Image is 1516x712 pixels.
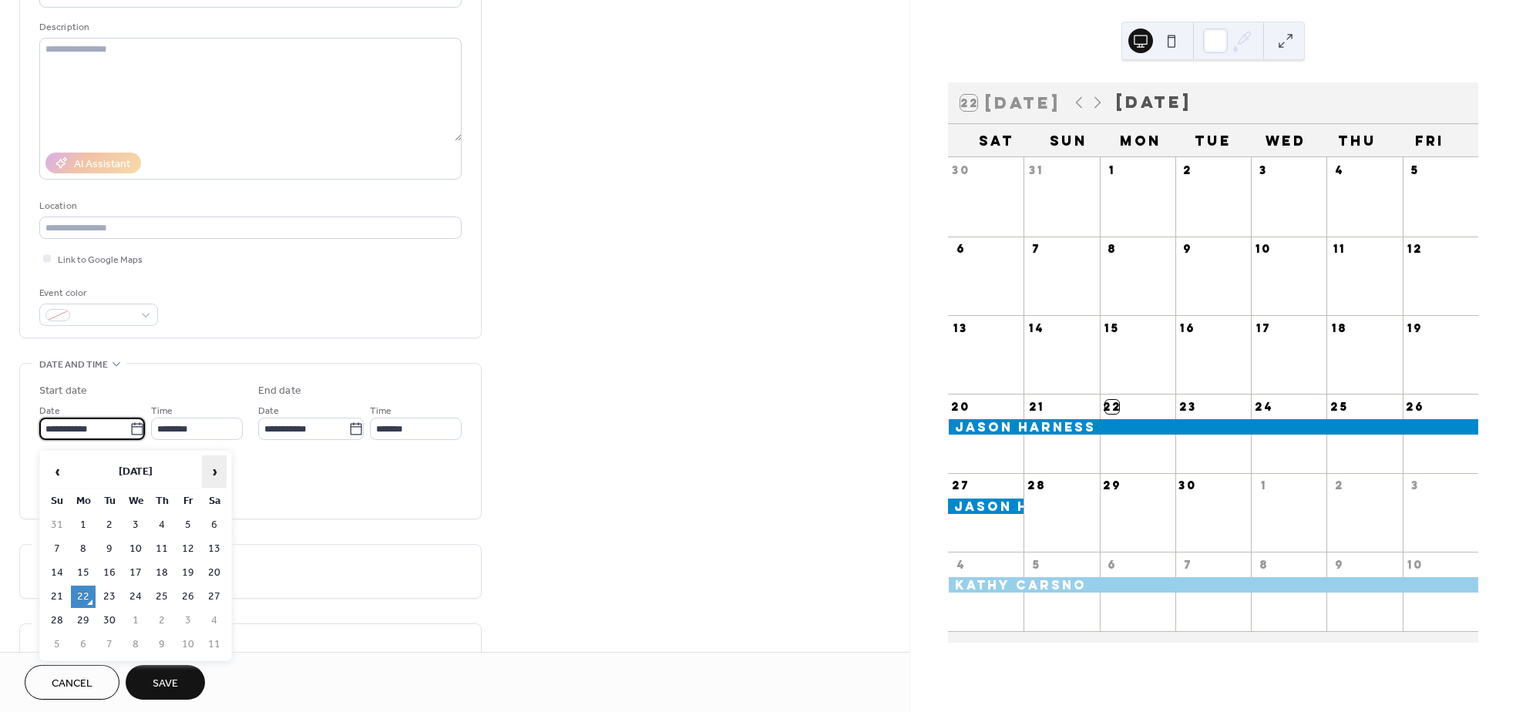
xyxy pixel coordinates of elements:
[39,357,108,373] span: Date and time
[948,499,1024,514] div: Jason Harness
[1408,557,1422,571] div: 10
[1181,242,1195,256] div: 9
[953,557,967,571] div: 4
[39,383,87,399] div: Start date
[1333,479,1346,492] div: 2
[1105,479,1119,492] div: 29
[1333,163,1346,176] div: 4
[1030,321,1044,334] div: 14
[1256,400,1270,414] div: 24
[45,610,69,632] td: 28
[1408,321,1422,334] div: 19
[1030,163,1044,176] div: 31
[150,610,174,632] td: 2
[1256,163,1270,176] div: 3
[953,400,967,414] div: 20
[45,538,69,560] td: 7
[953,479,967,492] div: 27
[97,610,122,632] td: 30
[1181,557,1195,571] div: 7
[1030,557,1044,571] div: 5
[1105,163,1119,176] div: 1
[960,124,1033,157] div: Sat
[1105,242,1119,256] div: 8
[150,490,174,512] th: Th
[1105,321,1119,334] div: 15
[1408,242,1422,256] div: 12
[150,514,174,536] td: 4
[176,586,200,608] td: 26
[1408,479,1422,492] div: 3
[45,490,69,512] th: Su
[71,538,96,560] td: 8
[25,665,119,700] button: Cancel
[258,403,279,419] span: Date
[97,562,122,584] td: 16
[176,610,200,632] td: 3
[203,456,226,487] span: ›
[123,633,148,656] td: 8
[1181,163,1195,176] div: 2
[1033,124,1105,157] div: Sun
[71,610,96,632] td: 29
[202,562,227,584] td: 20
[45,456,69,487] span: ‹
[1030,400,1044,414] div: 21
[97,514,122,536] td: 2
[45,514,69,536] td: 31
[39,285,155,301] div: Event color
[39,19,459,35] div: Description
[71,562,96,584] td: 15
[71,586,96,608] td: 22
[71,455,200,489] th: [DATE]
[1256,242,1270,256] div: 10
[1030,479,1044,492] div: 28
[58,252,143,268] span: Link to Google Maps
[1177,124,1249,157] div: Tue
[123,514,148,536] td: 3
[1181,321,1195,334] div: 16
[1256,479,1270,492] div: 1
[202,514,227,536] td: 6
[1408,163,1422,176] div: 5
[953,321,967,334] div: 13
[71,514,96,536] td: 1
[150,538,174,560] td: 11
[150,562,174,584] td: 18
[258,383,301,399] div: End date
[1181,400,1195,414] div: 23
[71,633,96,656] td: 6
[1181,479,1195,492] div: 30
[176,490,200,512] th: Fr
[948,419,1478,435] div: Jason Harness
[1105,400,1119,414] div: 22
[151,403,173,419] span: Time
[1030,242,1044,256] div: 7
[1256,557,1270,571] div: 8
[150,586,174,608] td: 25
[97,538,122,560] td: 9
[202,610,227,632] td: 4
[71,490,96,512] th: Mo
[97,490,122,512] th: Tu
[123,562,148,584] td: 17
[123,610,148,632] td: 1
[45,633,69,656] td: 5
[1333,557,1346,571] div: 9
[150,633,174,656] td: 9
[370,403,392,419] span: Time
[202,633,227,656] td: 11
[45,586,69,608] td: 21
[176,538,200,560] td: 12
[1393,124,1466,157] div: Fri
[1333,242,1346,256] div: 11
[52,676,92,692] span: Cancel
[97,633,122,656] td: 7
[1256,321,1270,334] div: 17
[176,633,200,656] td: 10
[176,562,200,584] td: 19
[39,403,60,419] span: Date
[202,586,227,608] td: 27
[39,198,459,214] div: Location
